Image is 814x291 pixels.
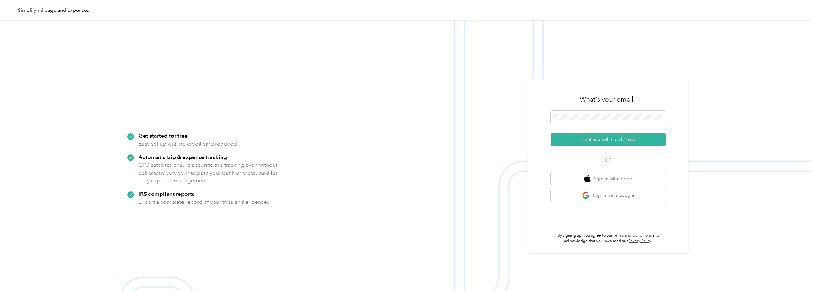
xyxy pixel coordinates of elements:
span: OR [597,157,619,164]
p: By signing up, you agree to our and acknowledge that you have read our . [551,233,666,244]
a: Privacy Policy [629,239,651,243]
button: Continue with Email / SSO [551,133,666,146]
p: Easy set up with no credit card required [139,140,237,148]
a: Terms and Conditions [613,233,652,238]
div: Simplify mileage and expenses [18,6,89,14]
button: apple logoSign in with Apple [551,172,666,185]
p: GPS satellites ensure accurate trip tracking even without cell phone service. Integrate your bank... [139,161,278,185]
p: Export a complete record of your trips and expenses. [139,198,271,206]
strong: Get started for free [139,132,188,139]
img: apple logo [584,175,591,183]
strong: Automatic trip & expense tracking [139,154,227,160]
button: google logoSign in with Google [551,189,666,202]
h3: What's your email? [580,95,637,104]
img: google logo [582,191,590,199]
strong: IRS compliant reports [139,190,194,197]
